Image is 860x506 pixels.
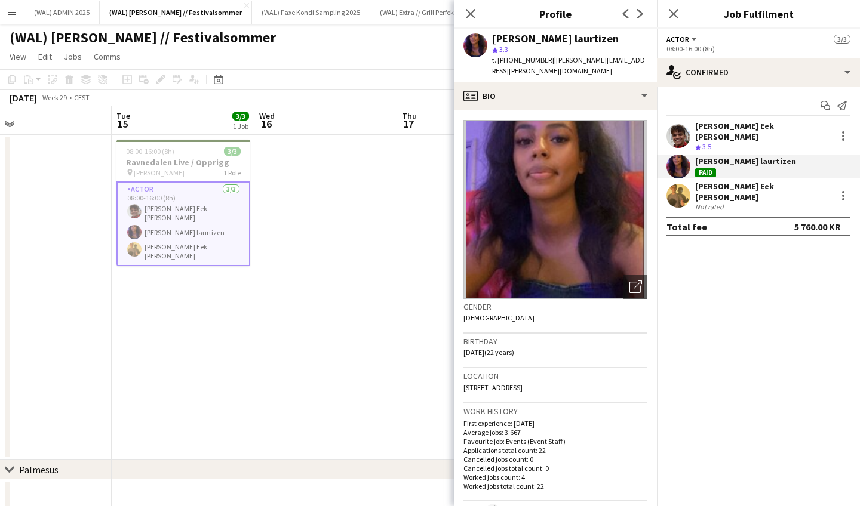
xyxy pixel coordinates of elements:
div: [PERSON_NAME] laurtizen [695,156,796,166]
button: (WAL) [PERSON_NAME] // Festivalsommer [100,1,252,24]
span: 17 [400,117,417,131]
h3: Profile [454,6,657,21]
span: Thu [402,110,417,121]
p: Cancelled jobs total count: 0 [463,464,647,473]
div: Paid [695,168,716,177]
span: 3.3 [499,45,508,54]
div: 1 Job [233,122,248,131]
span: [DEMOGRAPHIC_DATA] [463,313,535,322]
button: (WAL) Extra // Grill Perfekt [370,1,466,24]
p: Worked jobs count: 4 [463,473,647,482]
h3: Ravnedalen Live / Opprigg [116,157,250,168]
span: [DATE] (22 years) [463,348,514,357]
span: Edit [38,51,52,62]
span: 3.5 [702,142,711,151]
div: Open photos pop-in [623,275,647,299]
a: Edit [33,49,57,64]
span: | [PERSON_NAME][EMAIL_ADDRESS][PERSON_NAME][DOMAIN_NAME] [492,55,645,75]
a: Comms [89,49,125,64]
span: Comms [94,51,121,62]
p: Average jobs: 3.667 [463,428,647,437]
p: Worked jobs total count: 22 [463,482,647,490]
div: 5 760.00 KR [794,221,841,233]
p: Favourite job: Events (Event Staff) [463,437,647,446]
h3: Location [463,371,647,381]
span: Actor [666,35,689,44]
span: 15 [115,117,130,131]
button: (WAL) Faxe Kondi Sampling 2025 [252,1,370,24]
span: Jobs [64,51,82,62]
span: 1 Role [223,168,241,177]
div: [PERSON_NAME] Eek [PERSON_NAME] [695,181,831,202]
app-job-card: 08:00-16:00 (8h)3/3Ravnedalen Live / Opprigg [PERSON_NAME]1 RoleActor3/308:00-16:00 (8h)[PERSON_N... [116,140,250,266]
button: (WAL) ADMIN 2025 [24,1,100,24]
h3: Work history [463,406,647,416]
span: 3/3 [834,35,850,44]
p: Applications total count: 22 [463,446,647,455]
div: [DATE] [10,92,37,104]
app-card-role: Actor3/308:00-16:00 (8h)[PERSON_NAME] Eek [PERSON_NAME][PERSON_NAME] laurtizen[PERSON_NAME] Eek [... [116,181,250,266]
p: Cancelled jobs count: 0 [463,455,647,464]
button: Actor [666,35,699,44]
span: View [10,51,26,62]
h3: Birthday [463,336,647,347]
span: [STREET_ADDRESS] [463,383,523,392]
span: 08:00-16:00 (8h) [126,147,174,156]
div: CEST [74,93,90,102]
div: [PERSON_NAME] Eek [PERSON_NAME] [695,121,831,142]
span: Week 29 [39,93,69,102]
div: Total fee [666,221,707,233]
a: View [5,49,31,64]
span: 3/3 [224,147,241,156]
div: Confirmed [657,58,860,87]
p: First experience: [DATE] [463,419,647,428]
span: 3/3 [232,112,249,121]
div: [PERSON_NAME] laurtizen [492,33,619,44]
span: 16 [257,117,275,131]
span: Wed [259,110,275,121]
div: Palmesus [19,464,59,476]
h3: Gender [463,301,647,312]
h1: (WAL) [PERSON_NAME] // Festivalsommer [10,29,276,47]
span: [PERSON_NAME] [134,168,185,177]
div: Not rated [695,202,726,211]
div: Bio [454,82,657,110]
a: Jobs [59,49,87,64]
span: Tue [116,110,130,121]
span: t. [PHONE_NUMBER] [492,55,554,64]
h3: Job Fulfilment [657,6,860,21]
div: 08:00-16:00 (8h) [666,44,850,53]
img: Crew avatar or photo [463,120,647,299]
